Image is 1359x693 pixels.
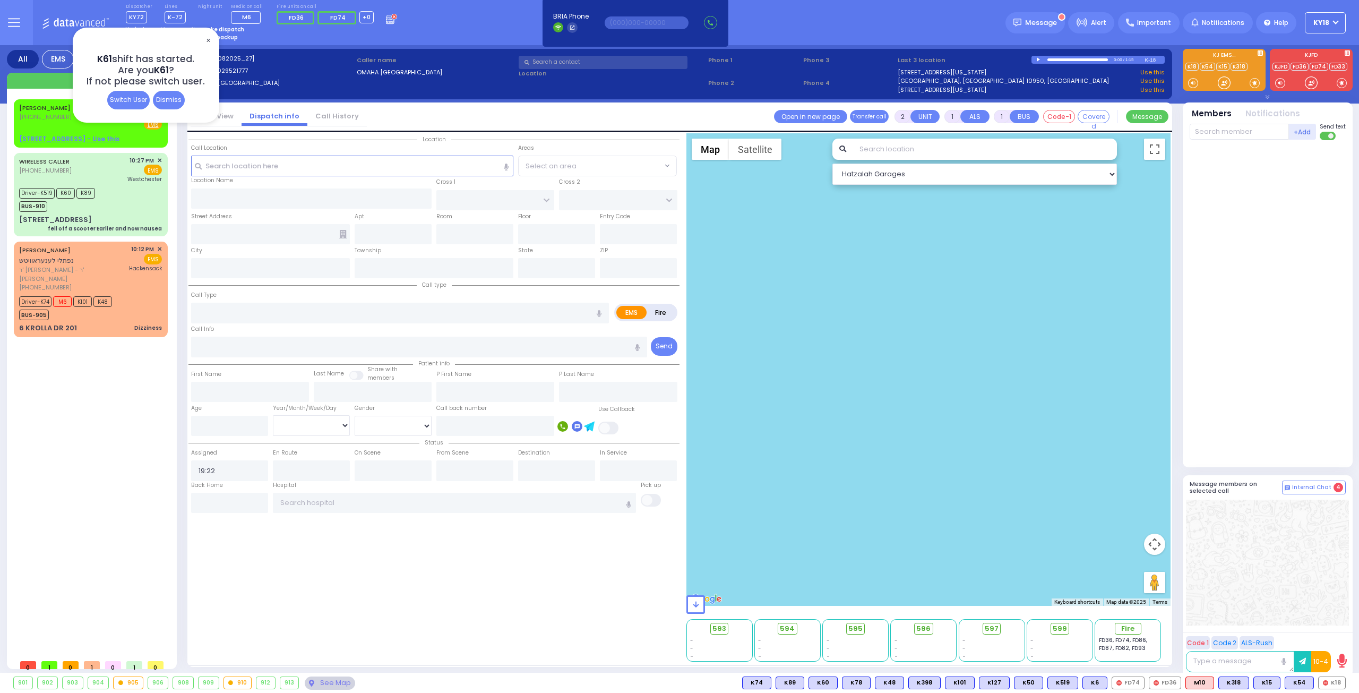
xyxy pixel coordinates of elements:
[1320,123,1346,131] span: Send text
[1291,63,1309,71] a: FD36
[1082,677,1107,689] div: BLS
[559,370,594,379] label: P Last Name
[690,644,693,652] span: -
[1270,53,1353,60] label: KJFD
[945,677,975,689] div: BLS
[1013,19,1021,27] img: message.svg
[803,79,894,88] span: Phone 4
[526,161,577,172] span: Select an area
[962,644,966,652] span: -
[19,215,92,225] div: [STREET_ADDRESS]
[1137,18,1171,28] span: Important
[63,661,79,669] span: 0
[1140,68,1165,77] a: Use this
[1126,110,1168,123] button: Message
[758,636,761,644] span: -
[148,121,159,129] u: EMS
[689,592,724,606] a: Open this area in Google Maps (opens a new window)
[1123,54,1125,66] div: /
[242,13,251,21] span: M6
[436,404,487,413] label: Call back number
[1183,53,1266,60] label: KJ EMS...
[436,212,452,221] label: Room
[277,4,374,10] label: Fire units on call
[1285,677,1314,689] div: K54
[827,636,830,644] span: -
[413,360,455,367] span: Patient info
[641,481,661,490] label: Pick up
[605,16,689,29] input: (000)000-00000
[129,264,162,272] span: Hackensack
[690,636,693,644] span: -
[1253,677,1280,689] div: K15
[42,16,113,29] img: Logo
[1025,18,1057,28] span: Message
[1091,18,1106,28] span: Alert
[330,13,346,22] span: FD74
[19,157,70,166] a: WIRELESS CALLER
[165,11,186,23] span: K-72
[894,644,898,652] span: -
[518,246,533,255] label: State
[19,201,47,212] span: BUS-910
[1202,18,1244,28] span: Notifications
[916,623,931,634] span: 596
[1231,63,1248,71] a: K318
[157,245,162,254] span: ✕
[144,254,162,264] span: EMS
[518,144,534,152] label: Areas
[357,68,515,77] label: OMAHA [GEOGRAPHIC_DATA]
[126,661,142,669] span: 1
[842,677,871,689] div: K78
[1053,623,1067,634] span: 599
[803,56,894,65] span: Phone 3
[144,165,162,175] span: EMS
[600,246,608,255] label: ZIP
[419,439,449,447] span: Status
[84,661,100,669] span: 1
[1323,680,1328,686] img: red-radio-icon.svg
[1282,481,1346,494] button: Internal Chat 4
[165,4,186,10] label: Lines
[898,85,986,95] a: [STREET_ADDRESS][US_STATE]
[979,677,1010,689] div: BLS
[126,25,202,33] span: You're logged in as monitor.
[908,677,941,689] div: BLS
[758,652,761,660] span: -
[20,661,36,669] span: 0
[134,324,162,332] div: Dizziness
[97,53,112,65] span: K61
[1292,484,1331,491] span: Internal Chat
[191,404,202,413] label: Age
[1211,636,1238,649] button: Code 2
[355,212,364,221] label: Apt
[7,50,39,69] div: All
[1030,636,1034,644] span: -
[436,449,469,457] label: From Scene
[1116,680,1122,686] img: red-radio-icon.svg
[850,110,889,123] button: Transfer call
[600,212,630,221] label: Entry Code
[780,623,795,634] span: 594
[910,110,940,123] button: UNIT
[898,76,1109,85] a: [GEOGRAPHIC_DATA], [GEOGRAPHIC_DATA] 10950, [GEOGRAPHIC_DATA]
[894,636,898,644] span: -
[1320,131,1337,141] label: Turn off text
[213,66,248,75] span: 4029521777
[758,644,761,652] span: -
[41,661,57,669] span: 1
[105,661,121,669] span: 0
[1047,677,1078,689] div: BLS
[231,4,264,10] label: Medic on call
[314,370,344,378] label: Last Name
[417,281,452,289] span: Call type
[1305,12,1346,33] button: KY18
[808,677,838,689] div: BLS
[962,652,966,660] span: -
[307,111,367,121] a: Call History
[1154,680,1159,686] img: red-radio-icon.svg
[191,212,232,221] label: Street Address
[157,156,162,165] span: ✕
[53,296,72,307] span: M6
[729,139,781,160] button: Show satellite imagery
